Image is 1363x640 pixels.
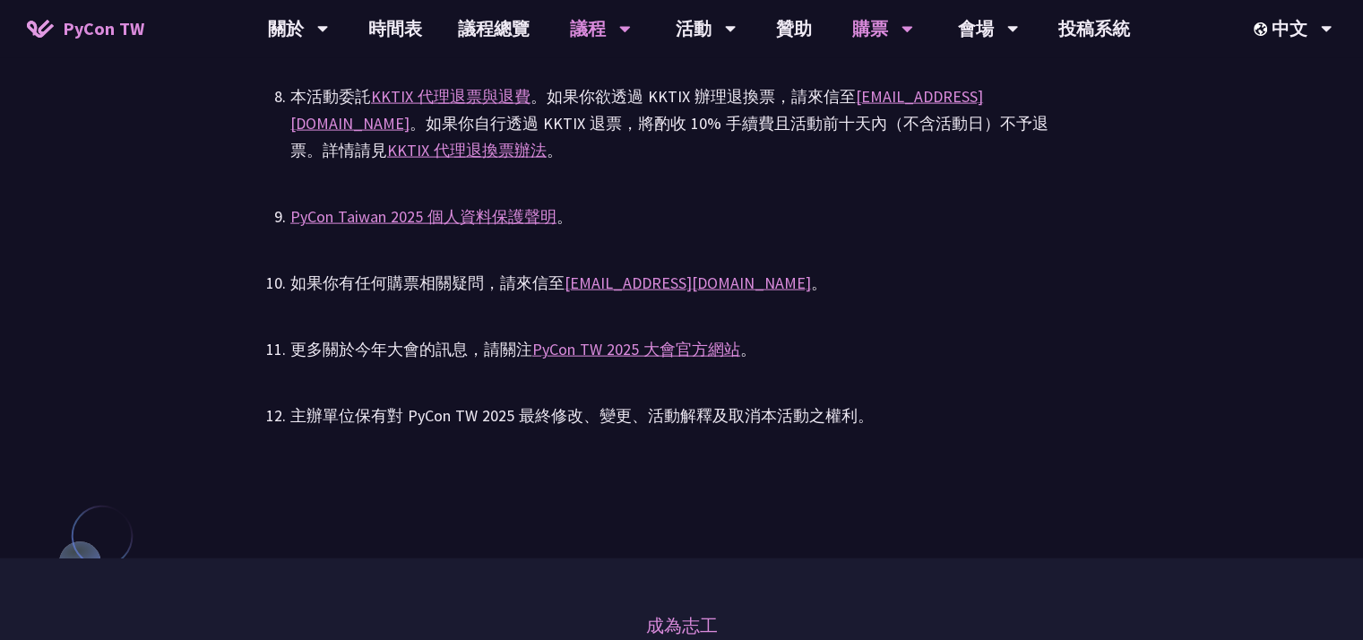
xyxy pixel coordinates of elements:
a: 成為志工 [646,612,718,639]
a: PyCon TW [9,6,162,51]
span: PyCon TW [63,15,144,42]
img: Locale Icon [1254,22,1272,36]
div: 主辦單位保有對 PyCon TW 2025 最終修改、變更、活動解釋及取消本活動之權利。 [290,402,1073,429]
div: 如果你有任何購票相關疑問，請來信至 。 [290,270,1073,297]
div: 。 [290,203,1073,230]
a: PyCon Taiwan 2025 個人資料保護聲明 [290,206,556,227]
a: KKTIX 代理退換票辦法 [387,140,547,160]
a: KKTIX 代理退票與退費 [371,86,531,107]
a: PyCon TW 2025 大會官方網站 [532,339,740,359]
div: 更多關於今年大會的訊息，請關注 。 [290,336,1073,363]
img: Home icon of PyCon TW 2025 [27,20,54,38]
div: 本活動委託 。如果你欲透過 KKTIX 辦理退換票，請來信至 。如果你自行透過 KKTIX 退票，將酌收 10% 手續費且活動前十天內（不含活動日）不予退票。詳情請見 。 [290,83,1073,164]
a: [EMAIL_ADDRESS][DOMAIN_NAME] [565,272,811,293]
